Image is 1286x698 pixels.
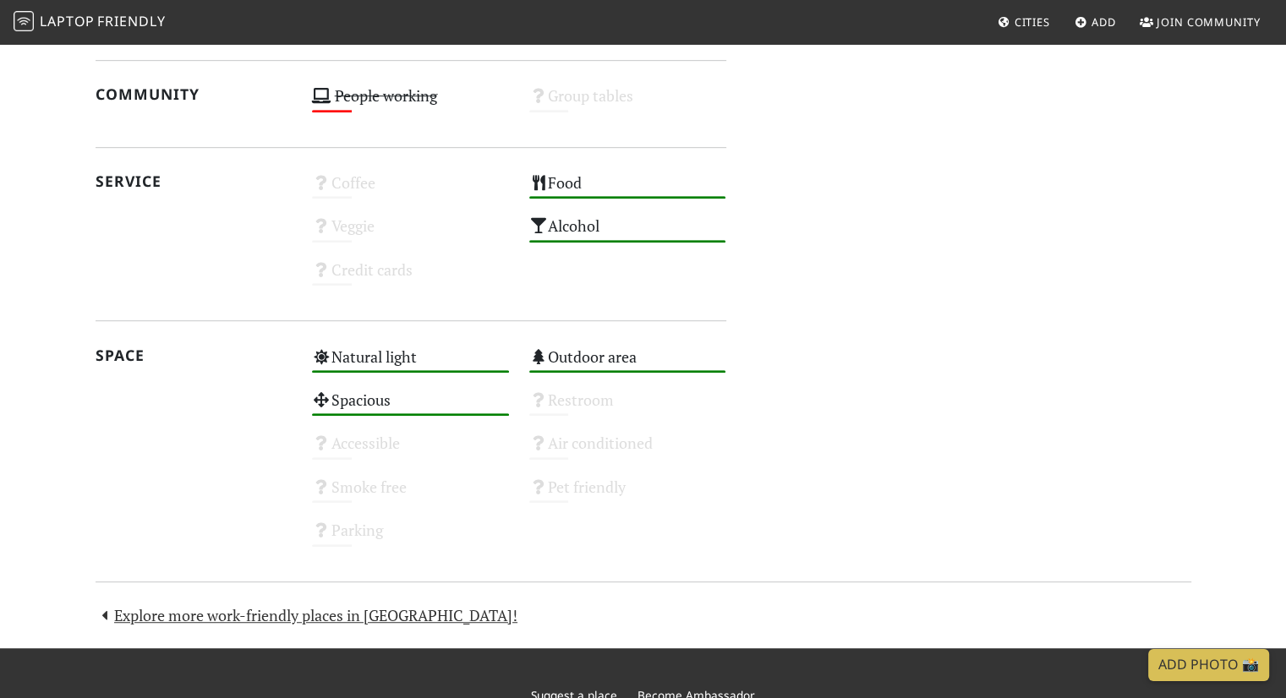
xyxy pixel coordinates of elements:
span: Friendly [97,12,165,30]
div: Spacious [302,386,519,429]
span: Join Community [1157,14,1261,30]
div: Natural light [302,343,519,386]
a: Explore more work-friendly places in [GEOGRAPHIC_DATA]! [96,605,518,625]
a: LaptopFriendly LaptopFriendly [14,8,166,37]
div: Credit cards [302,256,519,299]
span: Laptop [40,12,95,30]
div: Outdoor area [519,343,736,386]
s: People working [335,85,437,106]
img: LaptopFriendly [14,11,34,31]
span: Cities [1015,14,1050,30]
div: Veggie [302,212,519,255]
div: Coffee [302,169,519,212]
h2: Community [96,85,293,103]
h2: Service [96,172,293,190]
a: Join Community [1133,7,1267,37]
a: Cities [991,7,1057,37]
span: Add [1092,14,1116,30]
div: Air conditioned [519,429,736,472]
div: Pet friendly [519,473,736,516]
div: Accessible [302,429,519,472]
h2: Space [96,346,293,364]
div: Alcohol [519,212,736,255]
div: Food [519,169,736,212]
a: Add [1068,7,1123,37]
div: Restroom [519,386,736,429]
div: Group tables [519,82,736,125]
div: Smoke free [302,473,519,516]
div: Parking [302,516,519,559]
